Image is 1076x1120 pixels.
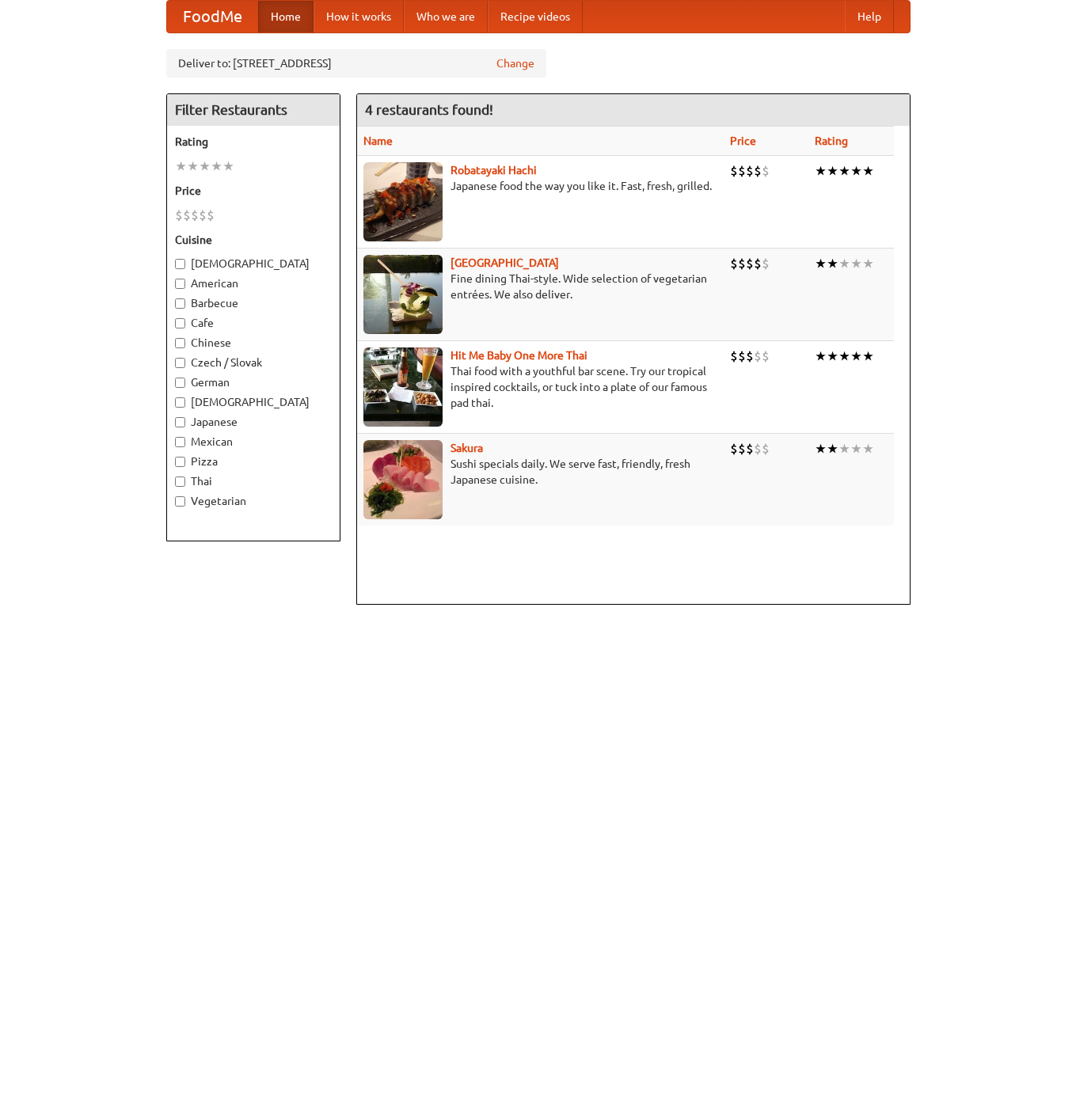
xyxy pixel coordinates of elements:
[762,255,770,272] li: $
[363,440,443,519] img: sakura.jpg
[815,255,827,272] li: ★
[365,102,493,117] ng-pluralize: 4 restaurants found!
[754,255,762,272] li: $
[175,476,185,487] input: Thai
[762,440,770,457] li: $
[363,162,443,241] img: robatayaki.jpg
[451,256,559,269] a: [GEOGRAPHIC_DATA]
[451,349,587,362] b: Hit Me Baby One More Thai
[175,397,185,408] input: [DEMOGRAPHIC_DATA]
[175,473,332,489] label: Thai
[175,358,185,368] input: Czech / Slovak
[175,378,185,388] input: German
[363,456,718,488] p: Sushi specials daily. We serve fast, friendly, fresh Japanese cuisine.
[183,207,191,224] li: $
[746,162,754,180] li: $
[175,338,185,348] input: Chinese
[746,347,754,365] li: $
[175,437,185,447] input: Mexican
[838,440,850,457] li: ★
[451,164,537,177] a: Robatayaki Hachi
[363,271,718,302] p: Fine dining Thai-style. Wide selection of vegetarian entrées. We also deliver.
[862,162,874,180] li: ★
[175,434,332,450] label: Mexican
[175,232,332,248] h5: Cuisine
[746,255,754,272] li: $
[850,255,862,272] li: ★
[754,347,762,365] li: $
[738,347,746,365] li: $
[815,135,848,147] a: Rating
[175,158,187,175] li: ★
[199,158,211,175] li: ★
[738,440,746,457] li: $
[191,207,199,224] li: $
[862,255,874,272] li: ★
[746,440,754,457] li: $
[827,440,838,457] li: ★
[815,162,827,180] li: ★
[363,255,443,334] img: satay.jpg
[175,417,185,427] input: Japanese
[815,440,827,457] li: ★
[738,255,746,272] li: $
[187,158,199,175] li: ★
[175,298,185,309] input: Barbecue
[175,457,185,467] input: Pizza
[850,162,862,180] li: ★
[175,355,332,370] label: Czech / Slovak
[175,374,332,390] label: German
[845,1,894,32] a: Help
[404,1,488,32] a: Who we are
[363,363,718,411] p: Thai food with a youthful bar scene. Try our tropical inspired cocktails, or tuck into a plate of...
[175,496,185,507] input: Vegetarian
[738,162,746,180] li: $
[166,49,546,78] div: Deliver to: [STREET_ADDRESS]
[175,318,185,328] input: Cafe
[496,55,534,71] a: Change
[838,162,850,180] li: ★
[827,255,838,272] li: ★
[850,440,862,457] li: ★
[730,162,738,180] li: $
[730,135,756,147] a: Price
[815,347,827,365] li: ★
[363,347,443,427] img: babythai.jpg
[167,1,258,32] a: FoodMe
[730,347,738,365] li: $
[827,347,838,365] li: ★
[175,394,332,410] label: [DEMOGRAPHIC_DATA]
[175,279,185,289] input: American
[207,207,215,224] li: $
[850,347,862,365] li: ★
[730,255,738,272] li: $
[827,162,838,180] li: ★
[175,259,185,269] input: [DEMOGRAPHIC_DATA]
[762,162,770,180] li: $
[754,440,762,457] li: $
[175,295,332,311] label: Barbecue
[222,158,234,175] li: ★
[175,207,183,224] li: $
[175,454,332,469] label: Pizza
[363,178,718,194] p: Japanese food the way you like it. Fast, fresh, grilled.
[211,158,222,175] li: ★
[838,255,850,272] li: ★
[488,1,583,32] a: Recipe videos
[175,134,332,150] h5: Rating
[762,347,770,365] li: $
[175,256,332,271] label: [DEMOGRAPHIC_DATA]
[862,347,874,365] li: ★
[175,315,332,331] label: Cafe
[730,440,738,457] li: $
[175,493,332,509] label: Vegetarian
[175,275,332,291] label: American
[314,1,404,32] a: How it works
[862,440,874,457] li: ★
[451,442,483,454] a: Sakura
[199,207,207,224] li: $
[838,347,850,365] li: ★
